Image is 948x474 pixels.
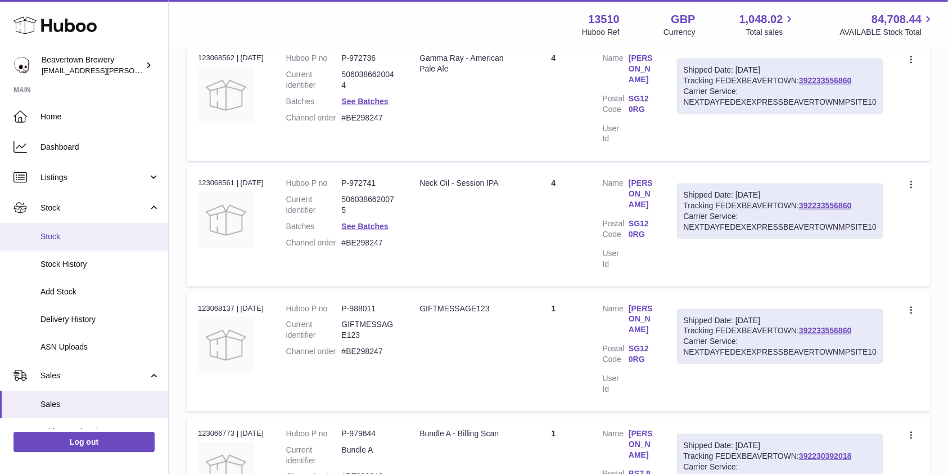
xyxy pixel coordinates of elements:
[683,440,877,451] div: Shipped Date: [DATE]
[683,86,877,108] div: Carrier Service: NEXTDAYFEDEXEXPRESSBEAVERTOWNMPSITE10
[198,317,254,373] img: no-photo.jpg
[677,184,883,239] div: Tracking FEDEXBEAVERTOWN:
[341,428,397,439] dd: P-979644
[603,93,629,118] dt: Postal Code
[683,336,877,357] div: Carrier Service: NEXTDAYFEDEXEXPRESSBEAVERTOWNMPSITE10
[603,53,629,88] dt: Name
[603,178,629,213] dt: Name
[286,178,342,189] dt: Huboo P no
[40,427,160,437] span: Add Manual Order
[198,67,254,123] img: no-photo.jpg
[40,370,148,381] span: Sales
[582,27,620,38] div: Huboo Ref
[603,343,629,368] dt: Postal Code
[42,55,143,76] div: Beavertown Brewery
[746,27,796,38] span: Total sales
[13,432,155,452] a: Log out
[603,218,629,243] dt: Postal Code
[198,303,264,314] div: 123068137 | [DATE]
[286,238,342,248] dt: Channel order
[629,303,654,336] a: [PERSON_NAME]
[40,287,160,297] span: Add Stock
[341,97,388,106] a: See Batches
[839,27,935,38] span: AVAILABLE Stock Total
[40,172,148,183] span: Listings
[341,69,397,91] dd: 5060386620044
[40,142,160,153] span: Dashboard
[286,428,342,439] dt: Huboo P no
[286,221,342,232] dt: Batches
[839,12,935,38] a: 84,708.44 AVAILABLE Stock Total
[629,343,654,365] a: SG12 0RG
[799,201,851,210] a: 392233556860
[40,342,160,352] span: ASN Uploads
[588,12,620,27] strong: 13510
[683,315,877,326] div: Shipped Date: [DATE]
[286,319,342,341] dt: Current identifier
[677,309,883,364] div: Tracking FEDEXBEAVERTOWN:
[603,428,629,463] dt: Name
[341,319,397,341] dd: GIFTMESSAGE123
[198,53,264,63] div: 123068562 | [DATE]
[603,373,629,395] dt: User Id
[629,428,654,460] a: [PERSON_NAME]
[198,428,264,439] div: 123066773 | [DATE]
[799,326,851,335] a: 392233556860
[516,42,592,161] td: 4
[286,113,342,123] dt: Channel order
[683,65,877,75] div: Shipped Date: [DATE]
[40,314,160,325] span: Delivery History
[13,57,30,74] img: kit.lowe@beavertownbrewery.co.uk
[799,76,851,85] a: 392233556860
[419,178,504,189] div: Neck Oil - Session IPA
[629,178,654,210] a: [PERSON_NAME]
[198,192,254,248] img: no-photo.jpg
[603,248,629,270] dt: User Id
[419,428,504,439] div: Bundle A - Billing Scan
[198,178,264,188] div: 123068561 | [DATE]
[341,178,397,189] dd: P-972741
[40,399,160,410] span: Sales
[286,69,342,91] dt: Current identifier
[671,12,695,27] strong: GBP
[286,96,342,107] dt: Batches
[341,53,397,64] dd: P-972736
[40,111,160,122] span: Home
[739,12,796,38] a: 1,048.02 Total sales
[799,451,851,460] a: 392230392018
[341,445,397,466] dd: Bundle A
[516,167,592,286] td: 4
[341,346,397,357] dd: #BE298247
[677,59,883,114] div: Tracking FEDEXBEAVERTOWN:
[683,190,877,200] div: Shipped Date: [DATE]
[419,53,504,74] div: Gamma Ray - American Pale Ale
[663,27,696,38] div: Currency
[341,113,397,123] dd: #BE298247
[341,303,397,314] dd: P-988011
[40,231,160,242] span: Stock
[629,53,654,85] a: [PERSON_NAME]
[629,93,654,115] a: SG12 0RG
[286,445,342,466] dt: Current identifier
[341,238,397,248] dd: #BE298247
[286,194,342,216] dt: Current identifier
[629,218,654,240] a: SG12 0RG
[603,123,629,145] dt: User Id
[683,211,877,232] div: Carrier Service: NEXTDAYFEDEXEXPRESSBEAVERTOWNMPSITE10
[872,12,922,27] span: 84,708.44
[286,346,342,357] dt: Channel order
[341,194,397,216] dd: 5060386620075
[286,303,342,314] dt: Huboo P no
[603,303,629,338] dt: Name
[40,259,160,270] span: Stock History
[286,53,342,64] dt: Huboo P no
[341,222,388,231] a: See Batches
[739,12,783,27] span: 1,048.02
[42,66,225,75] span: [EMAIL_ADDRESS][PERSON_NAME][DOMAIN_NAME]
[40,203,148,213] span: Stock
[516,292,592,412] td: 1
[419,303,504,314] div: GIFTMESSAGE123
